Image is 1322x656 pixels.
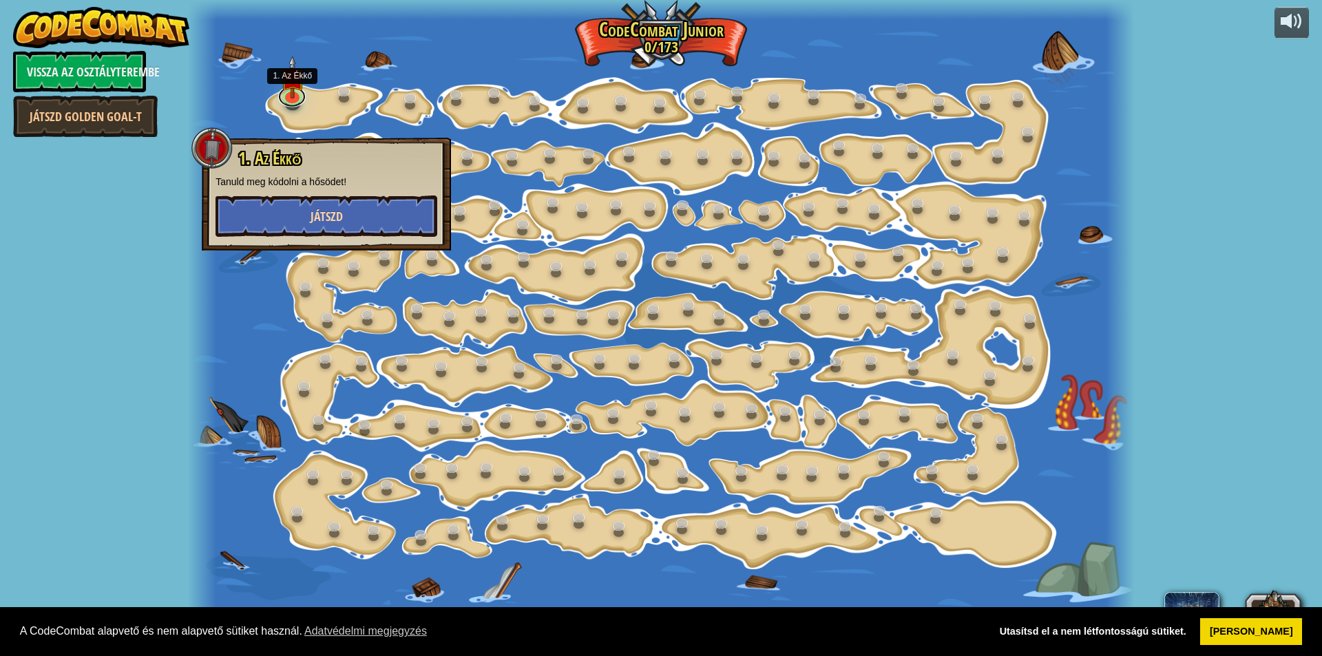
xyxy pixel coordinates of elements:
[13,7,189,48] img: CodeCombat - Learn how to code by playing a game
[13,51,146,92] a: Vissza az Osztályterembe
[216,175,437,189] p: Tanuld meg kódolni a hősödet!
[280,56,305,99] img: level-banner-unstarted.png
[238,147,301,170] span: 1. Az Ékkő
[13,96,158,137] a: Játszd Golden Goal-t
[1274,7,1309,39] button: Hangerő beállítása
[311,208,343,225] span: Játszd
[302,621,429,642] a: learn more about cookies
[990,618,1195,646] a: deny cookies
[20,621,979,642] span: A CodeCombat alapvető és nem alapvető sütiket használ.
[216,195,437,237] button: Játszd
[1200,618,1302,646] a: allow cookies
